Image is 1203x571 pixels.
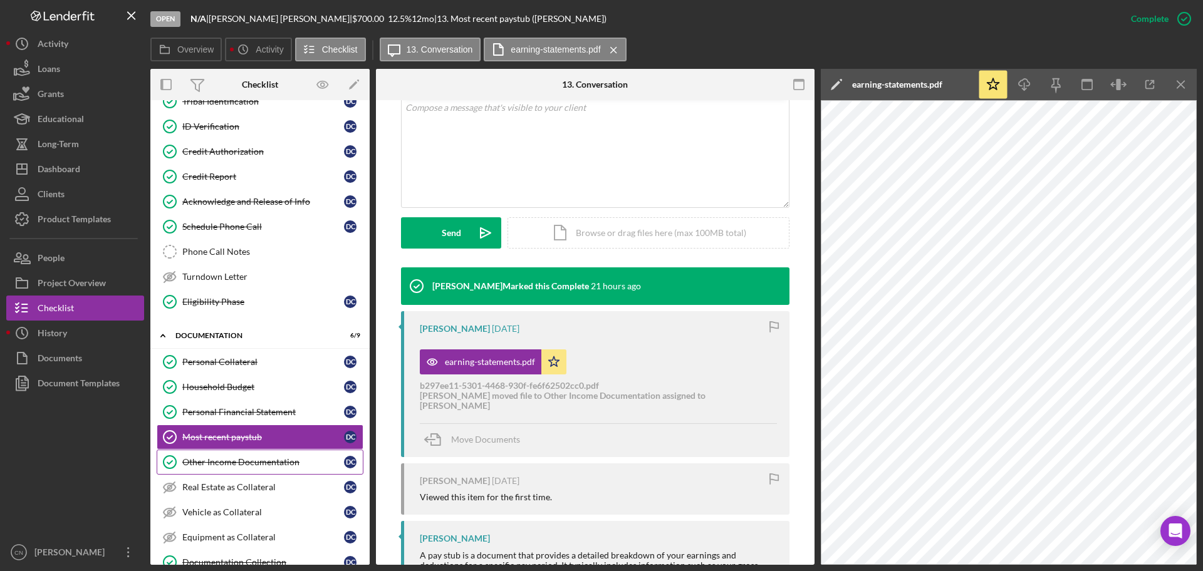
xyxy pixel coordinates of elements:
div: Clients [38,182,65,210]
button: earning-statements.pdf [484,38,626,61]
div: | 13. Most recent paystub ([PERSON_NAME]) [434,14,607,24]
div: D C [344,431,357,443]
a: Credit AuthorizationDC [157,139,363,164]
a: Acknowledge and Release of InfoDC [157,189,363,214]
div: D C [344,220,357,233]
div: Real Estate as Collateral [182,482,344,492]
a: Credit ReportDC [157,164,363,189]
button: Complete [1118,6,1197,31]
div: D C [344,406,357,418]
div: D C [344,531,357,543]
div: Phone Call Notes [182,247,363,257]
div: 12.5 % [388,14,412,24]
div: D C [344,456,357,468]
a: Turndown Letter [157,264,363,289]
button: Activity [225,38,291,61]
button: Activity [6,31,144,56]
button: History [6,321,144,346]
div: [PERSON_NAME] Marked this Complete [432,281,589,291]
button: Grants [6,81,144,106]
a: ID VerificationDC [157,114,363,139]
div: Documentation Collection [182,557,344,567]
div: Acknowledge and Release of Info [182,197,344,207]
a: Project Overview [6,270,144,296]
a: Eligibility PhaseDC [157,289,363,314]
div: 13. Conversation [562,80,628,90]
div: Personal Financial Statement [182,407,344,417]
div: Equipment as Collateral [182,532,344,542]
div: b297ee11-5301-4468-930f-fe6f62502cc0.pdf [420,381,771,391]
div: | [190,14,209,24]
button: Overview [150,38,222,61]
button: Checklist [6,296,144,321]
label: Overview [177,44,214,54]
div: Credit Authorization [182,147,344,157]
div: [PERSON_NAME] [420,533,490,543]
button: Documents [6,346,144,371]
a: Product Templates [6,207,144,232]
div: People [38,245,65,274]
div: D C [344,170,357,183]
div: [PERSON_NAME] [420,324,490,334]
a: Personal Financial StatementDC [157,399,363,424]
a: Household BudgetDC [157,374,363,399]
button: CN[PERSON_NAME] [6,540,144,565]
a: Most recent paystubDC [157,424,363,450]
div: $700.00 [352,14,388,24]
button: People [6,245,144,270]
div: earning-statements.pdf [445,357,535,367]
div: D C [344,481,357,493]
div: Documentation [175,332,329,339]
div: D C [344,95,357,108]
time: 2025-08-28 02:07 [492,324,519,334]
div: Viewed this item for the first time. [420,492,552,502]
div: D C [344,506,357,518]
div: Checklist [242,80,278,90]
div: Activity [38,31,68,59]
div: [PERSON_NAME] [31,540,113,568]
div: [PERSON_NAME] [420,476,490,486]
a: Educational [6,106,144,131]
a: Personal CollateralDC [157,349,363,374]
div: Personal Collateral [182,357,344,367]
div: History [38,321,67,349]
div: Eligibility Phase [182,297,344,307]
button: Long-Term [6,131,144,157]
label: earning-statements.pdf [511,44,600,54]
button: Checklist [295,38,366,61]
button: Clients [6,182,144,207]
text: CN [14,549,23,556]
button: Dashboard [6,157,144,182]
span: Move Documents [451,434,520,445]
button: Send [401,217,501,249]
div: earning-statements.pdf [852,80,942,90]
div: D C [344,195,357,208]
div: Document Templates [38,371,120,399]
div: Dashboard [38,157,80,185]
div: Checklist [38,296,74,324]
div: D C [344,556,357,568]
a: Phone Call Notes [157,239,363,264]
div: Vehicle as Collateral [182,507,344,517]
div: Open [150,11,180,27]
button: Document Templates [6,371,144,396]
button: Move Documents [420,424,533,455]
div: Project Overview [38,270,106,299]
button: 13. Conversation [380,38,481,61]
div: Tribal Identification [182,96,344,106]
div: Household Budget [182,382,344,392]
div: Documents [38,346,82,374]
time: 2025-08-28 02:02 [492,476,519,486]
button: Loans [6,56,144,81]
div: 6 / 9 [338,332,360,339]
div: Open Intercom Messenger [1160,516,1190,546]
div: ID Verification [182,121,344,131]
